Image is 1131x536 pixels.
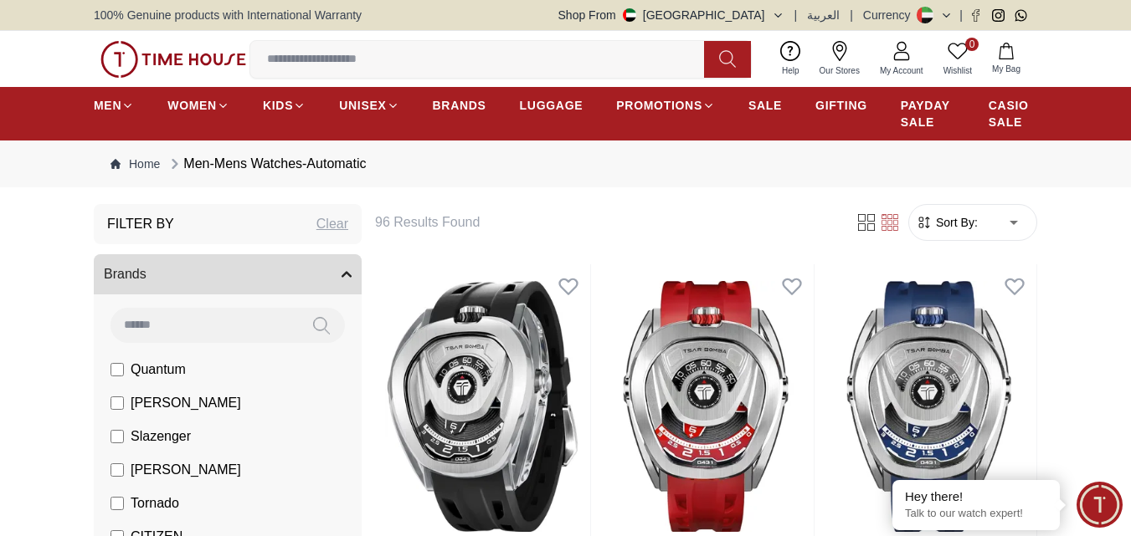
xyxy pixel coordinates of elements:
[131,426,191,447] span: Slazenger
[616,97,702,114] span: PROMOTIONS
[775,64,806,77] span: Help
[989,90,1037,137] a: CASIO SALE
[111,463,124,477] input: [PERSON_NAME]
[901,97,955,130] span: PAYDAY SALE
[94,90,134,120] a: MEN
[937,64,979,77] span: Wishlist
[982,39,1031,79] button: My Bag
[815,90,867,120] a: GIFTING
[1015,9,1027,22] a: Whatsapp
[111,156,160,172] a: Home
[748,97,782,114] span: SALE
[111,363,124,376] input: Quantum
[959,7,963,23] span: |
[433,97,486,114] span: BRANDS
[905,507,1047,521] p: Talk to our watch expert!
[111,430,124,443] input: Slazenger
[873,64,930,77] span: My Account
[339,97,386,114] span: UNISEX
[94,254,362,294] button: Brands
[94,7,362,23] span: 100% Genuine products with International Warranty
[850,7,853,23] span: |
[815,97,867,114] span: GIFTING
[339,90,398,120] a: UNISEX
[933,214,978,231] span: Sort By:
[263,97,293,114] span: KIDS
[520,90,583,120] a: LUGGAGE
[111,396,124,410] input: [PERSON_NAME]
[94,140,1037,187] nav: Breadcrumb
[813,64,866,77] span: Our Stores
[107,214,174,234] h3: Filter By
[916,214,978,231] button: Sort By:
[263,90,306,120] a: KIDS
[901,90,955,137] a: PAYDAY SALE
[100,41,246,78] img: ...
[748,90,782,120] a: SALE
[933,38,982,80] a: 0Wishlist
[807,7,840,23] button: العربية
[965,38,979,51] span: 0
[131,360,186,380] span: Quantum
[131,493,179,513] span: Tornado
[863,7,918,23] div: Currency
[810,38,870,80] a: Our Stores
[985,63,1027,75] span: My Bag
[111,497,124,510] input: Tornado
[316,214,348,234] div: Clear
[520,97,583,114] span: LUGGAGE
[623,8,636,22] img: United Arab Emirates
[433,90,486,120] a: BRANDS
[772,38,810,80] a: Help
[616,90,715,120] a: PROMOTIONS
[94,97,121,114] span: MEN
[131,460,241,480] span: [PERSON_NAME]
[375,212,835,232] h6: 96 Results Found
[167,154,366,174] div: Men-Mens Watches-Automatic
[167,97,217,114] span: WOMEN
[558,7,784,23] button: Shop From[GEOGRAPHIC_DATA]
[131,393,241,413] span: [PERSON_NAME]
[989,97,1037,130] span: CASIO SALE
[905,488,1047,505] div: Hey there!
[1077,482,1123,528] div: Chat Widget
[167,90,229,120] a: WOMEN
[794,7,798,23] span: |
[969,9,982,22] a: Facebook
[992,9,1005,22] a: Instagram
[104,264,147,284] span: Brands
